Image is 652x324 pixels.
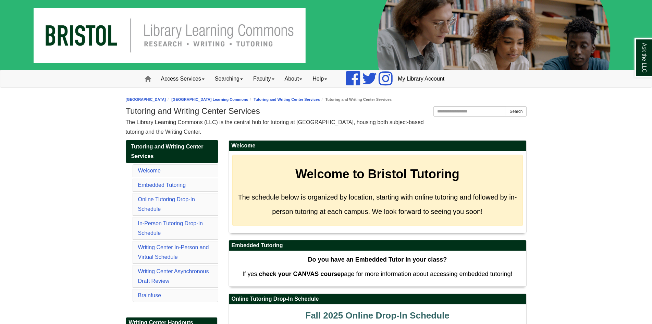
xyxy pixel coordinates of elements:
[138,220,203,236] a: In-Person Tutoring Drop-In Schedule
[506,106,526,117] button: Search
[238,193,517,215] span: The schedule below is organized by location, starting with online tutoring and followed by in-per...
[248,70,280,87] a: Faculty
[138,168,161,173] a: Welcome
[229,294,526,304] h2: Online Tutoring Drop-In Schedule
[242,271,512,277] span: If yes, page for more information about accessing embedded tutoring!
[210,70,248,87] a: Searching
[138,244,209,260] a: Writing Center In-Person and Virtual Schedule
[126,140,218,163] a: Tutoring and Writing Center Services
[126,119,424,135] span: The Library Learning Commons (LLC) is the central hub for tutoring at [GEOGRAPHIC_DATA], housing ...
[138,292,161,298] a: Brainfuse
[280,70,308,87] a: About
[126,96,527,103] nav: breadcrumb
[131,144,204,159] span: Tutoring and Writing Center Services
[393,70,450,87] a: My Library Account
[138,268,209,284] a: Writing Center Asynchronous Draft Review
[171,97,248,101] a: [GEOGRAPHIC_DATA] Learning Commons
[138,196,195,212] a: Online Tutoring Drop-In Schedule
[307,70,332,87] a: Help
[126,106,527,116] h1: Tutoring and Writing Center Services
[126,97,166,101] a: [GEOGRAPHIC_DATA]
[320,96,392,103] li: Tutoring and Writing Center Services
[295,167,459,181] strong: Welcome to Bristol Tutoring
[259,271,341,277] strong: check your CANVAS course
[254,97,320,101] a: Tutoring and Writing Center Services
[308,256,447,263] strong: Do you have an Embedded Tutor in your class?
[229,141,526,151] h2: Welcome
[305,310,449,321] span: Fall 2025 Online Drop-In Schedule
[138,182,186,188] a: Embedded Tutoring
[156,70,210,87] a: Access Services
[229,240,526,251] h2: Embedded Tutoring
